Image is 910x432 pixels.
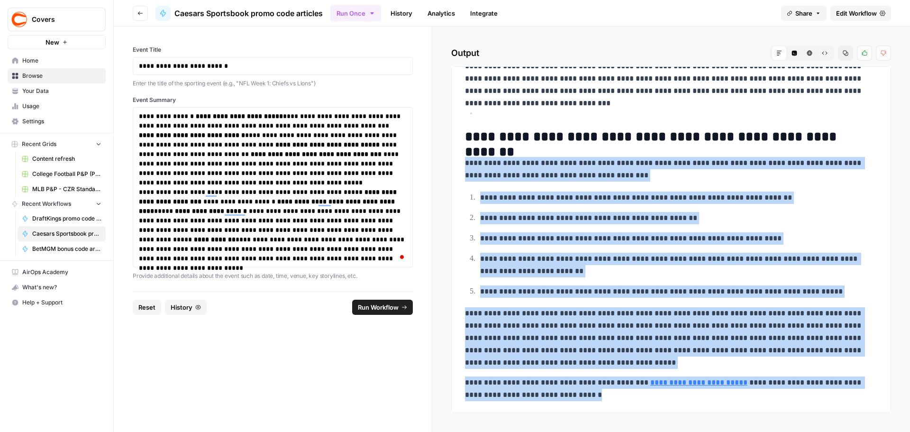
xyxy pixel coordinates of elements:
[8,197,106,211] button: Recent Workflows
[836,9,877,18] span: Edit Workflow
[133,271,413,281] p: Provide additional details about the event such as date, time, venue, key storylines, etc.
[22,200,71,208] span: Recent Workflows
[22,72,101,80] span: Browse
[830,6,891,21] a: Edit Workflow
[8,280,105,294] div: What's new?
[795,9,812,18] span: Share
[155,6,323,21] a: Caesars Sportsbook promo code articles
[45,37,59,47] span: New
[358,303,399,312] span: Run Workflow
[8,68,106,83] a: Browse
[8,295,106,310] button: Help + Support
[22,56,101,65] span: Home
[18,166,106,182] a: College Football P&P (Production) Grid (1)
[422,6,461,21] a: Analytics
[22,87,101,95] span: Your Data
[8,265,106,280] a: AirOps Academy
[22,140,56,148] span: Recent Grids
[8,99,106,114] a: Usage
[451,46,891,61] h2: Output
[8,114,106,129] a: Settings
[8,137,106,151] button: Recent Grids
[8,280,106,295] button: What's new?
[18,151,106,166] a: Content refresh
[464,6,503,21] a: Integrate
[11,11,28,28] img: Covers Logo
[32,245,101,253] span: BetMGM bonus code articles
[133,79,413,88] p: Enter the title of the sporting event (e.g., "NFL Week 1: Chiefs vs Lions")
[139,111,407,263] div: To enrich screen reader interactions, please activate Accessibility in Grammarly extension settings
[32,185,101,193] span: MLB P&P - CZR Standard (Production) Grid (5)
[18,241,106,257] a: BetMGM bonus code articles
[18,226,106,241] a: Caesars Sportsbook promo code articles
[781,6,827,21] button: Share
[18,211,106,226] a: DraftKings promo code articles
[32,230,101,238] span: Caesars Sportsbook promo code articles
[32,214,101,223] span: DraftKings promo code articles
[133,96,413,104] label: Event Summary
[32,15,89,24] span: Covers
[174,8,323,19] span: Caesars Sportsbook promo code articles
[32,155,101,163] span: Content refresh
[138,303,155,312] span: Reset
[22,117,101,126] span: Settings
[8,53,106,68] a: Home
[352,300,413,315] button: Run Workflow
[133,46,413,54] label: Event Title
[133,300,161,315] button: Reset
[385,6,418,21] a: History
[32,170,101,178] span: College Football P&P (Production) Grid (1)
[22,298,101,307] span: Help + Support
[330,5,381,21] button: Run Once
[8,8,106,31] button: Workspace: Covers
[171,303,192,312] span: History
[8,35,106,49] button: New
[22,268,101,276] span: AirOps Academy
[165,300,207,315] button: History
[22,102,101,110] span: Usage
[8,83,106,99] a: Your Data
[18,182,106,197] a: MLB P&P - CZR Standard (Production) Grid (5)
